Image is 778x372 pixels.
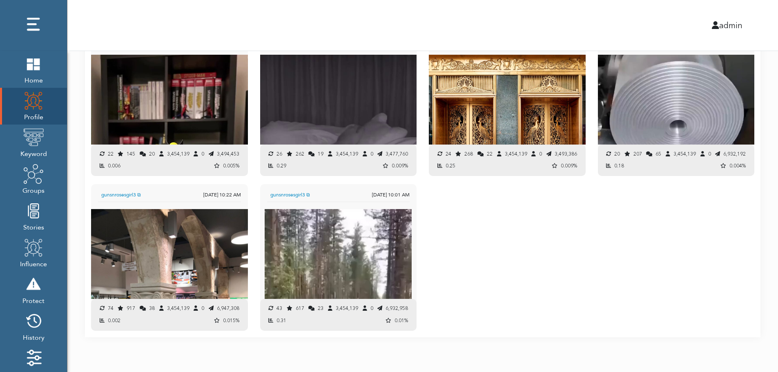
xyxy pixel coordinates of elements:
[23,347,44,368] img: settings.png
[23,14,44,35] img: dots.png
[614,163,624,169] span: 0.18
[108,151,114,157] span: 22
[318,151,323,157] span: 19
[108,317,120,324] span: 0.002
[729,163,746,169] span: 0.004%
[108,163,120,169] span: 0.006
[23,200,44,221] img: stories.png
[655,151,661,157] span: 65
[723,151,746,157] span: 6,932,192
[23,221,44,232] span: Stories
[23,74,44,85] span: Home
[296,151,304,157] span: 262
[336,305,358,312] span: 3,454,139
[223,163,239,169] span: 0.005%
[201,151,204,157] span: 0
[22,184,45,196] span: Groups
[20,258,47,269] span: Influence
[633,151,642,157] span: 207
[203,191,241,198] div: [DATE] 10:22 AM
[386,151,408,157] span: 3,477,760
[108,305,114,312] span: 74
[386,305,408,312] span: 6,932,958
[276,317,286,324] span: 0.31
[201,305,204,312] span: 0
[370,305,373,312] span: 0
[539,151,542,157] span: 0
[296,305,304,312] span: 617
[23,237,44,258] img: profile.png
[23,90,44,111] img: profile.png
[20,147,47,159] span: Keyword
[217,151,239,157] span: 3,494,453
[561,163,577,169] span: 0.009%
[276,305,282,312] span: 43
[336,151,358,157] span: 3,454,139
[370,151,373,157] span: 0
[276,163,286,169] span: 0.29
[464,151,473,157] span: 268
[23,311,44,331] img: history.png
[673,151,696,157] span: 3,454,139
[149,151,155,157] span: 20
[555,151,577,157] span: 3,493,386
[505,151,527,157] span: 3,454,139
[23,331,45,343] span: History
[405,19,749,31] div: admin
[167,151,189,157] span: 3,454,139
[22,294,45,306] span: Protect
[101,191,200,198] span: gunsnrosesgirl3 ⧉
[23,111,44,122] span: Profile
[149,305,155,312] span: 38
[614,151,620,157] span: 20
[23,127,44,147] img: keyword.png
[23,53,44,74] img: home.png
[318,305,323,312] span: 23
[23,274,44,294] img: risk.png
[392,163,408,169] span: 0.009%
[276,151,282,157] span: 26
[708,151,711,157] span: 0
[372,191,410,198] div: [DATE] 10:01 AM
[270,191,369,198] span: gunsnrosesgirl3 ⧉
[167,305,189,312] span: 3,454,139
[23,164,44,184] img: groups.png
[395,317,408,324] span: 0.01%
[127,151,135,157] span: 145
[446,163,455,169] span: 0.25
[487,151,493,157] span: 22
[223,317,239,324] span: 0.015%
[127,305,135,312] span: 917
[217,305,239,312] span: 6,947,308
[446,151,451,157] span: 24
